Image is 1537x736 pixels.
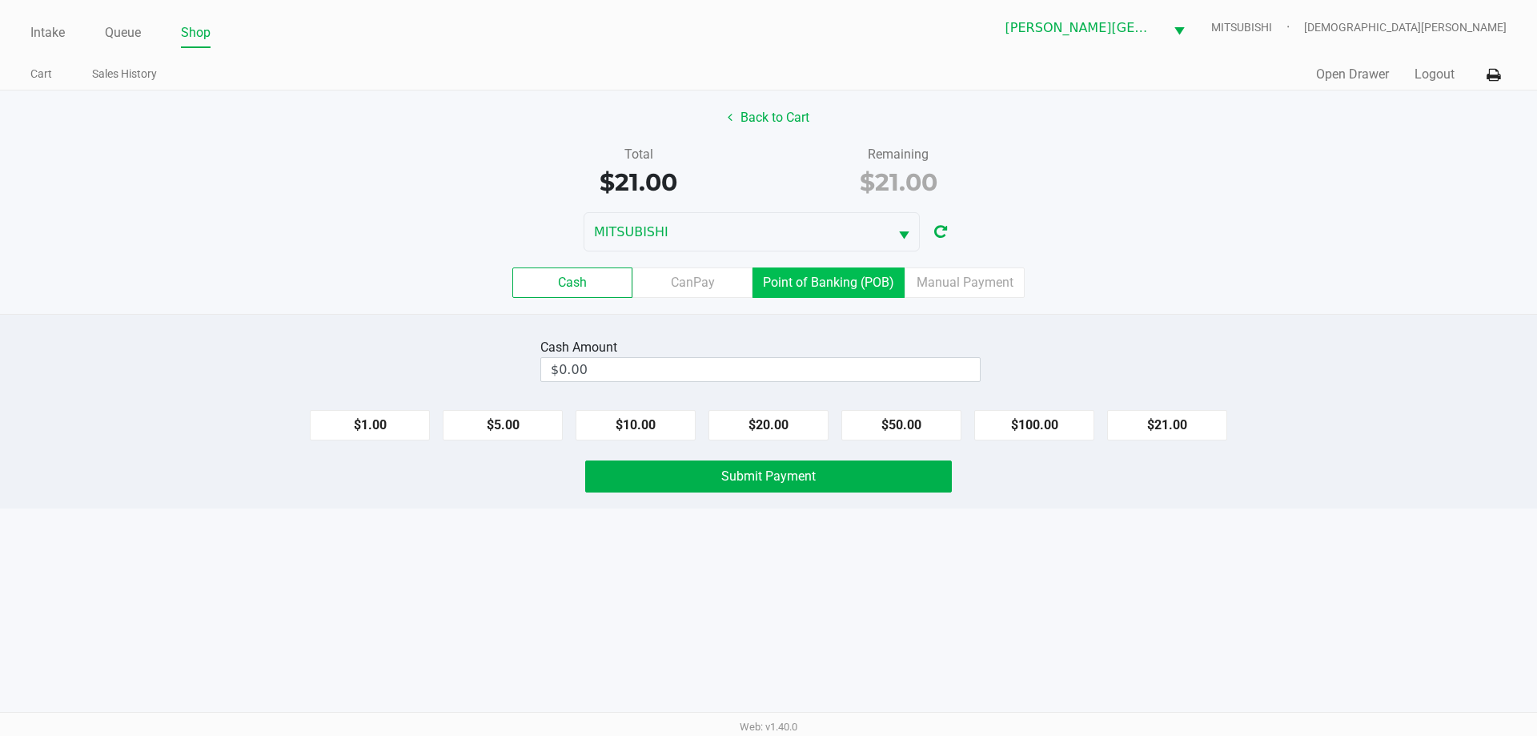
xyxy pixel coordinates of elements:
[181,22,211,44] a: Shop
[717,103,820,133] button: Back to Cart
[576,410,696,440] button: $10.00
[540,338,624,357] div: Cash Amount
[520,164,756,200] div: $21.00
[512,267,632,298] label: Cash
[841,410,961,440] button: $50.00
[721,469,816,484] span: Submit Payment
[30,22,65,44] a: Intake
[1107,410,1227,440] button: $21.00
[752,267,905,298] label: Point of Banking (POB)
[1415,65,1455,84] button: Logout
[905,267,1025,298] label: Manual Payment
[594,223,879,242] span: MITSUBISHI
[708,410,829,440] button: $20.00
[310,410,430,440] button: $1.00
[30,64,52,84] a: Cart
[585,461,952,493] button: Submit Payment
[632,267,752,298] label: CanPay
[1005,18,1154,38] span: [PERSON_NAME][GEOGRAPHIC_DATA]
[92,64,157,84] a: Sales History
[781,164,1017,200] div: $21.00
[974,410,1094,440] button: $100.00
[1316,65,1389,84] button: Open Drawer
[740,721,797,733] span: Web: v1.40.0
[889,213,919,251] button: Select
[105,22,141,44] a: Queue
[781,145,1017,164] div: Remaining
[1211,19,1304,36] span: MITSUBISHI
[1164,9,1194,46] button: Select
[520,145,756,164] div: Total
[443,410,563,440] button: $5.00
[1304,19,1507,36] span: [DEMOGRAPHIC_DATA][PERSON_NAME]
